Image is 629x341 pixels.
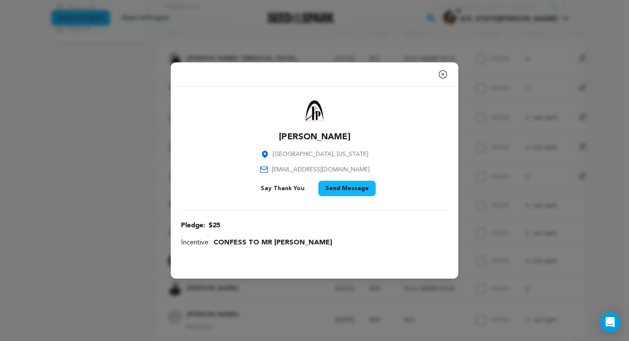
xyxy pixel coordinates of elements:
span: Pledge: [181,220,205,231]
span: Incentive: [181,238,210,248]
button: Send Message [318,181,376,196]
img: Untitled%20design%20%281%29.png [301,97,328,124]
span: CONFESS TO MR [PERSON_NAME] [214,238,332,248]
div: Open Intercom Messenger [600,312,620,332]
span: [EMAIL_ADDRESS][DOMAIN_NAME] [272,165,370,174]
span: [GEOGRAPHIC_DATA], [US_STATE] [273,150,368,159]
span: $25 [208,220,220,231]
button: Say Thank You [254,181,312,196]
p: [PERSON_NAME] [279,131,350,143]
